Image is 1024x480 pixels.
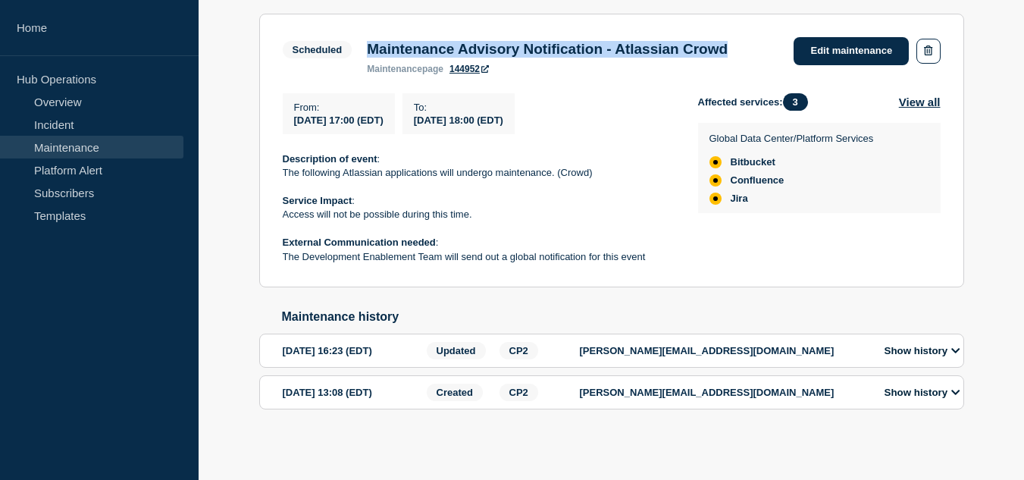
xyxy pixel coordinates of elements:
button: Show history [880,344,965,357]
p: : [283,236,674,249]
strong: Service Impact [283,195,352,206]
p: To : [414,102,503,113]
span: 3 [783,93,808,111]
p: [PERSON_NAME][EMAIL_ADDRESS][DOMAIN_NAME] [580,345,868,356]
button: View all [899,93,941,111]
a: 144952 [449,64,489,74]
strong: External Communication needed [283,237,436,248]
a: Edit maintenance [794,37,909,65]
span: maintenance [367,64,422,74]
div: affected [709,156,722,168]
span: [DATE] 17:00 (EDT) [294,115,384,126]
p: Global Data Center/Platform Services [709,133,874,144]
span: Jira [731,193,748,205]
p: From : [294,102,384,113]
span: Scheduled [283,41,352,58]
span: CP2 [499,342,538,359]
p: page [367,64,443,74]
p: The Development Enablement Team will send out a global notification for this event [283,250,674,264]
strong: Description of event [283,153,377,165]
span: Updated [427,342,486,359]
div: affected [709,174,722,187]
button: Show history [880,386,965,399]
span: [DATE] 18:00 (EDT) [414,115,503,126]
span: CP2 [499,384,538,401]
div: [DATE] 13:08 (EDT) [283,384,422,401]
p: : [283,152,674,166]
div: affected [709,193,722,205]
span: Bitbucket [731,156,775,168]
span: Affected services: [698,93,816,111]
h3: Maintenance Advisory Notification - Atlassian Crowd [367,41,728,58]
p: : [283,194,674,208]
span: Confluence [731,174,784,187]
p: Access will not be possible during this time. [283,208,674,221]
p: The following Atlassian applications will undergo maintenance. (Crowd) [283,166,674,180]
p: [PERSON_NAME][EMAIL_ADDRESS][DOMAIN_NAME] [580,387,868,398]
div: [DATE] 16:23 (EDT) [283,342,422,359]
h2: Maintenance history [282,310,964,324]
span: Created [427,384,483,401]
